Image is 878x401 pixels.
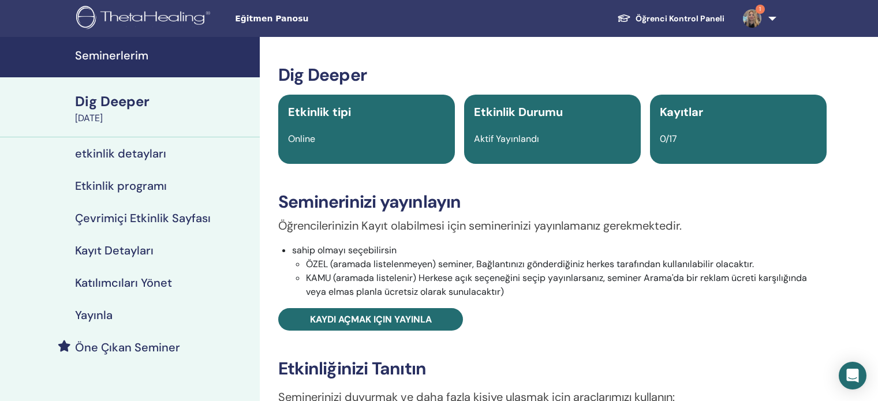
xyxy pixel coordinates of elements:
[68,92,260,125] a: Dig Deeper[DATE]
[292,243,827,299] li: sahip olmayı seçebilirsin
[75,308,113,322] h4: Yayınla
[474,104,563,119] span: Etkinlik Durumu
[617,13,631,23] img: graduation-cap-white.svg
[310,313,432,325] span: Kaydı açmak için yayınla
[278,217,827,234] p: Öğrencilerinizin Kayıt olabilmesi için seminerinizi yayınlamanız gerekmektedir.
[743,9,761,28] img: default.jpg
[75,211,211,225] h4: Çevrimiçi Etkinlik Sayfası
[235,13,408,25] span: Eğitmen Panosu
[660,104,703,119] span: Kayıtlar
[288,133,315,145] span: Online
[756,5,765,14] span: 1
[278,65,827,85] h3: Dig Deeper
[608,8,734,29] a: Öğrenci Kontrol Paneli
[75,147,166,160] h4: etkinlik detayları
[75,179,167,193] h4: Etkinlik programı
[75,340,180,354] h4: Öne Çıkan Seminer
[306,271,827,299] li: KAMU (aramada listelenir) Herkese açık seçeneğini seçip yayınlarsanız, seminer Arama'da bir rekla...
[278,358,827,379] h3: Etkinliğinizi Tanıtın
[839,362,866,389] div: Open Intercom Messenger
[75,276,172,290] h4: Katılımcıları Yönet
[278,192,827,212] h3: Seminerinizi yayınlayın
[75,111,253,125] div: [DATE]
[76,6,214,32] img: logo.png
[306,257,827,271] li: ÖZEL (aramada listelenmeyen) seminer, Bağlantınızı gönderdiğiniz herkes tarafından kullanılabilir...
[288,104,351,119] span: Etkinlik tipi
[474,133,539,145] span: Aktif Yayınlandı
[75,243,154,257] h4: Kayıt Detayları
[75,48,253,62] h4: Seminerlerim
[75,92,253,111] div: Dig Deeper
[660,133,677,145] span: 0/17
[278,308,463,331] a: Kaydı açmak için yayınla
